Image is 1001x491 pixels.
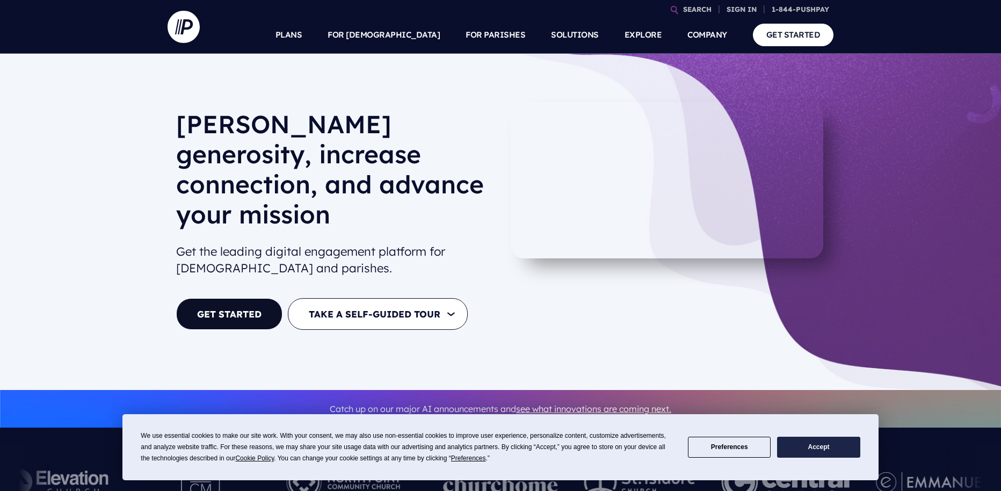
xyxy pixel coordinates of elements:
span: Cookie Policy [235,454,274,462]
p: Catch up on our major AI announcements and [176,397,825,421]
a: FOR [DEMOGRAPHIC_DATA] [328,16,440,54]
a: see what innovations are coming next. [516,403,671,414]
h1: [PERSON_NAME] generosity, increase connection, and advance your mission [176,109,492,238]
button: Accept [777,437,860,458]
div: Cookie Consent Prompt [122,414,879,480]
button: TAKE A SELF-GUIDED TOUR [288,298,468,330]
div: We use essential cookies to make our site work. With your consent, we may also use non-essential ... [141,430,675,464]
h2: Get the leading digital engagement platform for [DEMOGRAPHIC_DATA] and parishes. [176,239,492,281]
a: FOR PARISHES [466,16,525,54]
a: GET STARTED [176,298,282,330]
span: Preferences [451,454,486,462]
a: PLANS [275,16,302,54]
a: SOLUTIONS [551,16,599,54]
a: EXPLORE [625,16,662,54]
a: COMPANY [687,16,727,54]
a: GET STARTED [753,24,834,46]
button: Preferences [688,437,771,458]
